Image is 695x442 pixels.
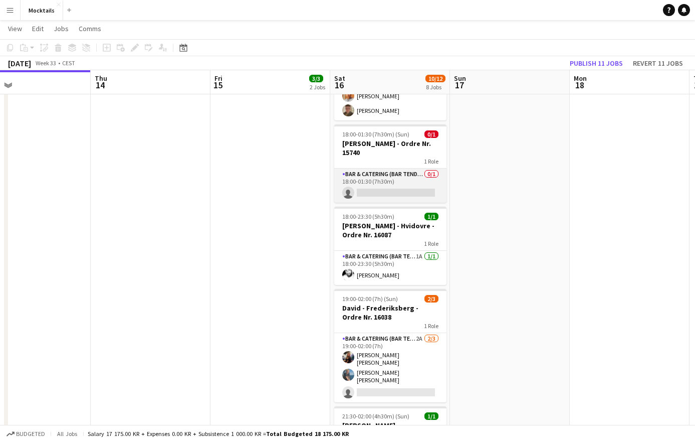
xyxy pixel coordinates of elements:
button: Publish 11 jobs [566,57,627,70]
span: 16 [333,79,345,91]
app-job-card: 18:00-23:30 (5h30m)1/1[PERSON_NAME] - Hvidovre - Ordre Nr. 160871 RoleBar & Catering (Bar Tender)... [334,207,446,285]
a: Jobs [50,22,73,35]
button: Budgeted [5,428,47,439]
h3: [PERSON_NAME] - Ordre Nr. 15740 [334,139,446,157]
h3: David - Frederiksberg - Ordre Nr. 16038 [334,304,446,322]
span: Total Budgeted 18 175.00 KR [266,430,349,437]
span: View [8,24,22,33]
span: 1/1 [424,412,438,420]
h3: [PERSON_NAME] - Hvidovre - Ordre Nr. 16087 [334,221,446,239]
h3: [PERSON_NAME] - [GEOGRAPHIC_DATA] - Ordre Nr. 16155 [334,421,446,439]
span: 17 [452,79,466,91]
span: Sat [334,74,345,83]
a: Comms [75,22,105,35]
span: Week 33 [33,59,58,67]
div: CEST [62,59,75,67]
app-card-role: Bar & Catering (Bar Tender)1A1/118:00-23:30 (5h30m)[PERSON_NAME] [334,251,446,285]
app-job-card: 19:00-02:00 (7h) (Sun)2/3David - Frederiksberg - Ordre Nr. 160381 RoleBar & Catering (Bar Tender)... [334,289,446,402]
span: Jobs [54,24,69,33]
span: 18:00-01:30 (7h30m) (Sun) [342,130,409,138]
span: 1 Role [424,240,438,247]
span: 18 [572,79,587,91]
div: [DATE] [8,58,31,68]
span: 15 [213,79,222,91]
span: Sun [454,74,466,83]
div: Salary 17 175.00 KR + Expenses 0.00 KR + Subsistence 1 000.00 KR = [88,430,349,437]
span: 10/12 [425,75,445,82]
app-card-role: Bar & Catering (Bar Tender)2/217:00-22:30 (5h30m)[PERSON_NAME][PERSON_NAME] [334,72,446,120]
span: Mon [574,74,587,83]
span: 1 Role [424,322,438,330]
div: 2 Jobs [310,83,325,91]
span: 19:00-02:00 (7h) (Sun) [342,295,398,303]
button: Revert 11 jobs [629,57,687,70]
span: 0/1 [424,130,438,138]
span: All jobs [55,430,79,437]
span: Budgeted [16,430,45,437]
app-card-role: Bar & Catering (Bar Tender)2A2/319:00-02:00 (7h)[PERSON_NAME] [PERSON_NAME] [PERSON_NAME][PERSON_... [334,333,446,402]
span: 21:30-02:00 (4h30m) (Sun) [342,412,409,420]
a: Edit [28,22,48,35]
app-job-card: 18:00-01:30 (7h30m) (Sun)0/1[PERSON_NAME] - Ordre Nr. 157401 RoleBar & Catering (Bar Tender)0/118... [334,124,446,203]
span: Fri [214,74,222,83]
div: 8 Jobs [426,83,445,91]
button: Mocktails [21,1,63,20]
app-card-role: Bar & Catering (Bar Tender)0/118:00-01:30 (7h30m) [334,169,446,203]
span: Edit [32,24,44,33]
span: 14 [93,79,107,91]
span: 3/3 [309,75,323,82]
span: 2/3 [424,295,438,303]
span: Comms [79,24,101,33]
span: 1/1 [424,213,438,220]
span: Thu [95,74,107,83]
span: 18:00-23:30 (5h30m) [342,213,394,220]
span: 1 Role [424,158,438,165]
a: View [4,22,26,35]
